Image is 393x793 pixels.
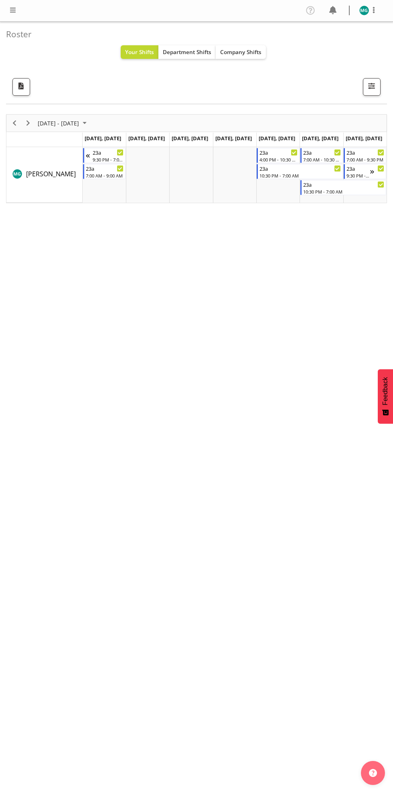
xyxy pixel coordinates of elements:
span: Company Shifts [220,48,261,56]
div: Min Guo"s event - 23a Begin From Sunday, October 19, 2025 at 7:00:00 AM GMT+13:00 Ends At Sunday,... [344,148,386,163]
img: min-guo11569.jpg [359,6,369,15]
button: Company Shifts [216,45,266,59]
div: Min Guo"s event - 23a Begin From Saturday, October 18, 2025 at 10:30:00 PM GMT+13:00 Ends At Sund... [300,180,387,195]
div: Min Guo"s event - 23a Begin From Friday, October 17, 2025 at 4:00:00 PM GMT+13:00 Ends At Friday,... [257,148,299,163]
span: [DATE], [DATE] [128,135,165,142]
span: [DATE], [DATE] [215,135,252,142]
div: 23a [93,148,124,156]
div: Min Guo"s event - 23a Begin From Monday, October 13, 2025 at 7:00:00 AM GMT+13:00 Ends At Monday,... [83,164,126,179]
div: previous period [8,115,21,131]
span: [DATE] - [DATE] [37,118,80,128]
button: October 2025 [36,118,90,128]
button: Next [23,118,34,128]
div: 4:00 PM - 10:30 PM [259,156,297,163]
span: Feedback [382,377,389,405]
div: 23a [346,148,384,156]
span: [PERSON_NAME] [26,169,76,178]
button: Filter Shifts [363,78,381,96]
span: [DATE], [DATE] [85,135,121,142]
div: 23a [259,148,297,156]
span: Your Shifts [125,48,154,56]
table: Timeline Week of October 13, 2025 [83,147,387,203]
div: Min Guo"s event - 23a Begin From Friday, October 17, 2025 at 10:30:00 PM GMT+13:00 Ends At Saturd... [257,164,343,179]
div: next period [21,115,35,131]
a: [PERSON_NAME] [26,169,76,179]
div: October 13 - 19, 2025 [35,115,91,131]
span: [DATE], [DATE] [302,135,338,142]
td: Min Guo resource [6,147,83,203]
div: 7:00 AM - 9:00 AM [86,172,124,179]
div: 9:30 PM - 7:00 AM [93,156,124,163]
button: Previous [9,118,20,128]
div: 10:30 PM - 7:00 AM [259,172,341,179]
span: [DATE], [DATE] [346,135,382,142]
img: help-xxl-2.png [369,769,377,777]
h4: Roster [6,30,381,39]
div: 9:30 PM - 7:00 AM [346,172,370,179]
div: 23a [259,164,341,172]
div: Min Guo"s event - 23a Begin From Sunday, October 12, 2025 at 9:30:00 PM GMT+13:00 Ends At Monday,... [83,148,126,163]
button: Department Shifts [158,45,216,59]
div: 7:00 AM - 10:30 PM [303,156,341,163]
button: Download a PDF of the roster according to the set date range. [12,78,30,96]
div: Min Guo"s event - 23a Begin From Sunday, October 19, 2025 at 9:30:00 PM GMT+13:00 Ends At Monday,... [344,164,386,179]
div: 23a [86,164,124,172]
div: 7:00 AM - 9:30 PM [346,156,384,163]
span: [DATE], [DATE] [172,135,208,142]
div: 10:30 PM - 7:00 AM [303,188,385,195]
div: 23a [303,148,341,156]
button: Your Shifts [121,45,158,59]
div: 23a [346,164,370,172]
button: Feedback - Show survey [378,369,393,424]
div: Min Guo"s event - 23a Begin From Saturday, October 18, 2025 at 7:00:00 AM GMT+13:00 Ends At Satur... [300,148,343,163]
span: Department Shifts [163,48,211,56]
div: 23a [303,180,385,188]
span: [DATE], [DATE] [259,135,295,142]
div: Timeline Week of October 13, 2025 [6,114,387,203]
